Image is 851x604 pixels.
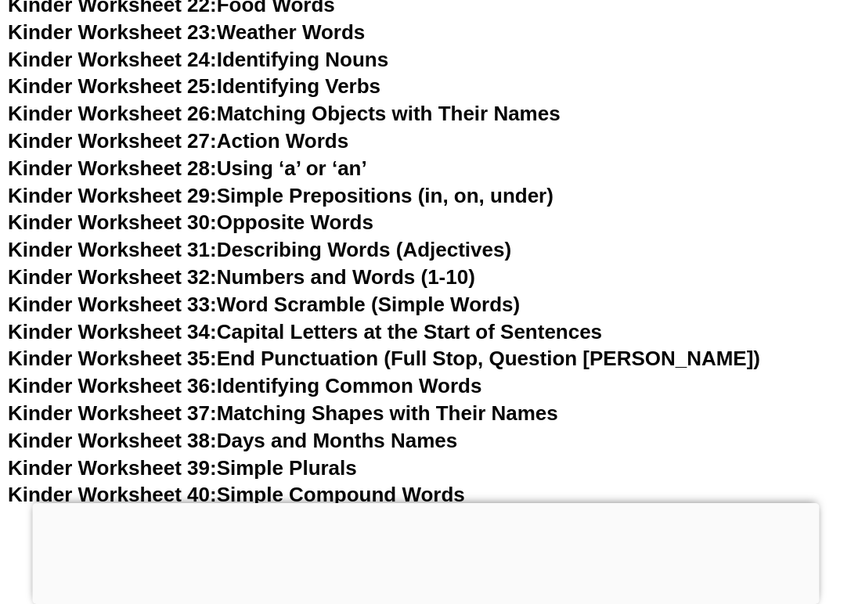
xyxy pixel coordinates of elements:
[8,374,217,397] span: Kinder Worksheet 36:
[8,238,511,261] a: Kinder Worksheet 31:Describing Words (Adjectives)
[8,74,217,98] span: Kinder Worksheet 25:
[8,347,217,370] span: Kinder Worksheet 35:
[8,320,602,343] a: Kinder Worksheet 34:Capital Letters at the Start of Sentences
[8,293,217,316] span: Kinder Worksheet 33:
[8,102,217,125] span: Kinder Worksheet 26:
[8,483,217,506] span: Kinder Worksheet 40:
[8,456,217,480] span: Kinder Worksheet 39:
[8,210,217,234] span: Kinder Worksheet 30:
[8,374,481,397] a: Kinder Worksheet 36:Identifying Common Words
[582,427,851,604] iframe: Chat Widget
[8,129,217,153] span: Kinder Worksheet 27:
[8,429,457,452] a: Kinder Worksheet 38:Days and Months Names
[8,129,348,153] a: Kinder Worksheet 27:Action Words
[32,503,819,600] iframe: Advertisement
[8,184,217,207] span: Kinder Worksheet 29:
[8,48,388,71] a: Kinder Worksheet 24:Identifying Nouns
[8,401,217,425] span: Kinder Worksheet 37:
[8,401,558,425] a: Kinder Worksheet 37:Matching Shapes with Their Names
[8,156,217,180] span: Kinder Worksheet 28:
[8,184,554,207] a: Kinder Worksheet 29:Simple Prepositions (in, on, under)
[8,238,217,261] span: Kinder Worksheet 31:
[8,483,465,506] a: Kinder Worksheet 40:Simple Compound Words
[8,210,373,234] a: Kinder Worksheet 30:Opposite Words
[8,74,380,98] a: Kinder Worksheet 25:Identifying Verbs
[8,102,561,125] a: Kinder Worksheet 26:Matching Objects with Their Names
[8,320,217,343] span: Kinder Worksheet 34:
[8,347,760,370] a: Kinder Worksheet 35:End Punctuation (Full Stop, Question [PERSON_NAME])
[8,456,357,480] a: Kinder Worksheet 39:Simple Plurals
[8,20,217,44] span: Kinder Worksheet 23:
[8,265,475,289] a: Kinder Worksheet 32:Numbers and Words (1-10)
[8,265,217,289] span: Kinder Worksheet 32:
[8,48,217,71] span: Kinder Worksheet 24:
[8,293,520,316] a: Kinder Worksheet 33:Word Scramble (Simple Words)
[8,20,365,44] a: Kinder Worksheet 23:Weather Words
[8,429,217,452] span: Kinder Worksheet 38:
[8,156,367,180] a: Kinder Worksheet 28:Using ‘a’ or ‘an’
